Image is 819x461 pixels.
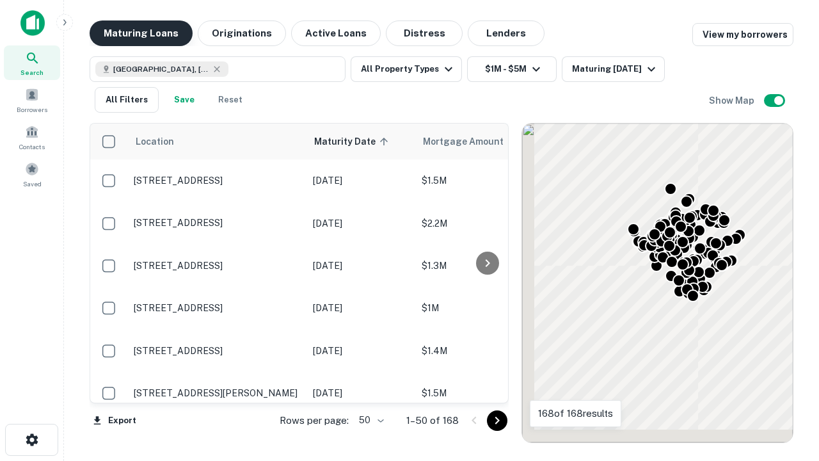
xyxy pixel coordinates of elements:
a: Contacts [4,120,60,154]
button: Maturing Loans [90,20,193,46]
button: Distress [386,20,463,46]
div: Maturing [DATE] [572,61,659,77]
button: Originations [198,20,286,46]
p: $1.5M [422,174,550,188]
button: $1M - $5M [467,56,557,82]
a: Search [4,45,60,80]
th: Mortgage Amount [415,124,556,159]
button: [GEOGRAPHIC_DATA], [GEOGRAPHIC_DATA], [GEOGRAPHIC_DATA] [90,56,346,82]
p: 168 of 168 results [538,406,613,421]
button: Active Loans [291,20,381,46]
a: Saved [4,157,60,191]
p: [DATE] [313,386,409,400]
p: [DATE] [313,301,409,315]
h6: Show Map [709,93,756,108]
p: [DATE] [313,259,409,273]
button: Reset [210,87,251,113]
p: [STREET_ADDRESS] [134,302,300,314]
p: [DATE] [313,344,409,358]
th: Location [127,124,306,159]
span: Search [20,67,44,77]
button: Save your search to get updates of matches that match your search criteria. [164,87,205,113]
button: All Filters [95,87,159,113]
button: All Property Types [351,56,462,82]
p: 1–50 of 168 [406,413,459,428]
span: Saved [23,179,42,189]
p: $2.2M [422,216,550,230]
button: Lenders [468,20,545,46]
span: Borrowers [17,104,47,115]
a: Borrowers [4,83,60,117]
p: [STREET_ADDRESS][PERSON_NAME] [134,387,300,399]
a: View my borrowers [692,23,793,46]
span: Maturity Date [314,134,392,149]
button: Go to next page [487,410,507,431]
p: $1M [422,301,550,315]
p: [STREET_ADDRESS] [134,260,300,271]
p: [STREET_ADDRESS] [134,345,300,357]
th: Maturity Date [306,124,415,159]
p: [STREET_ADDRESS] [134,175,300,186]
button: Maturing [DATE] [562,56,665,82]
p: Rows per page: [280,413,349,428]
span: Contacts [19,142,45,152]
p: $1.5M [422,386,550,400]
span: [GEOGRAPHIC_DATA], [GEOGRAPHIC_DATA], [GEOGRAPHIC_DATA] [113,63,209,75]
img: capitalize-icon.png [20,10,45,36]
p: [STREET_ADDRESS] [134,217,300,229]
span: Mortgage Amount [423,134,520,149]
button: Export [90,411,139,430]
div: 0 0 [522,124,793,442]
p: $1.4M [422,344,550,358]
p: [DATE] [313,174,409,188]
p: [DATE] [313,216,409,230]
iframe: Chat Widget [755,359,819,420]
span: Location [135,134,174,149]
p: $1.3M [422,259,550,273]
div: 50 [354,411,386,430]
